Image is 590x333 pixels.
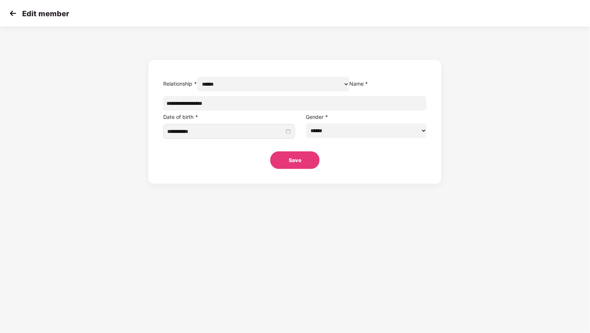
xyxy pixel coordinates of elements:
label: Name * [349,80,368,87]
label: Date of birth * [163,114,198,120]
button: Save [270,151,320,169]
label: Gender * [306,114,329,120]
label: Relationship * [163,80,197,87]
p: Edit member [22,9,69,18]
img: svg+xml;base64,PHN2ZyB4bWxucz0iaHR0cDovL3d3dy53My5vcmcvMjAwMC9zdmciIHdpZHRoPSIzMCIgaGVpZ2h0PSIzMC... [7,8,18,19]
